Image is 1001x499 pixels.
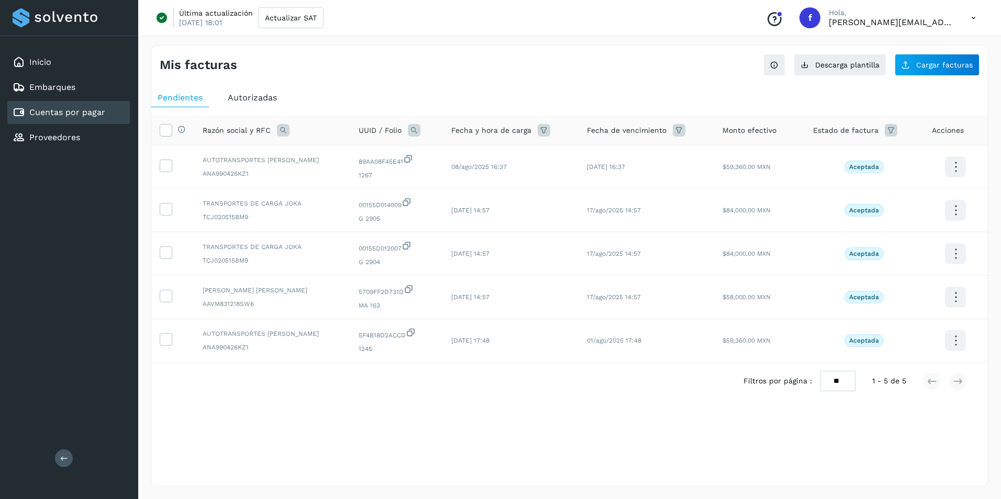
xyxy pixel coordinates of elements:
span: 17/ago/2025 14:57 [587,250,641,257]
span: 17/ago/2025 14:57 [587,293,641,301]
span: $59,360.00 MXN [722,163,771,171]
span: TCJ020515BM9 [203,256,342,265]
span: 00155D014009 [359,197,434,210]
button: Actualizar SAT [258,7,324,28]
span: Fecha de vencimiento [587,125,666,136]
span: [DATE] 17:48 [451,337,490,344]
div: Proveedores [7,126,130,149]
span: [DATE] 16:37 [587,163,625,171]
div: Embarques [7,76,130,99]
span: Filtros por página : [743,376,812,387]
span: $59,360.00 MXN [722,337,771,344]
a: Inicio [29,57,51,67]
span: 08/ago/2025 16:37 [451,163,507,171]
span: Monto efectivo [722,125,776,136]
span: AAVM831218SW6 [203,299,342,309]
a: Embarques [29,82,75,92]
span: 89AA08F45E41 [359,154,434,166]
p: favio.serrano@logisticabennu.com [829,17,954,27]
h4: Mis facturas [160,58,237,73]
span: [DATE] 14:57 [451,250,490,257]
span: Cargar facturas [916,61,973,69]
span: Actualizar SAT [265,14,317,21]
p: Aceptada [849,163,879,171]
a: Proveedores [29,132,80,142]
span: [DATE] 14:57 [451,293,490,301]
span: AUTOTRANSPORTES [PERSON_NAME] [203,329,342,338]
span: TRANSPORTES DE CARGA JOKA [203,199,342,208]
div: Inicio [7,51,130,74]
span: G 2905 [359,214,434,223]
span: TRANSPORTES DE CARGA JOKA [203,242,342,252]
p: Última actualización [179,8,253,18]
p: Aceptada [849,293,879,301]
span: ANA990426KZ1 [203,169,342,178]
button: Cargar facturas [895,54,980,76]
div: Cuentas por pagar [7,101,130,124]
span: $84,000.00 MXN [722,207,771,214]
span: Descarga plantilla [815,61,880,69]
span: Estado de factura [813,125,878,136]
span: [DATE] 14:57 [451,207,490,214]
p: Aceptada [849,207,879,214]
span: ANA990426KZ1 [203,343,342,352]
span: Autorizadas [228,93,277,103]
span: Razón social y RFC [203,125,271,136]
span: $58,000.00 MXN [722,293,771,301]
span: [PERSON_NAME] [PERSON_NAME] [203,286,342,295]
span: 00155D012007 [359,241,434,253]
span: TCJ020515BM9 [203,212,342,222]
button: Descarga plantilla [794,54,886,76]
span: 1 - 5 de 5 [872,376,906,387]
span: UUID / Folio [359,125,402,136]
span: Acciones [932,125,964,136]
a: Cuentas por pagar [29,107,105,117]
span: 1245 [359,344,434,354]
span: Fecha y hora de carga [451,125,531,136]
p: Hola, [829,8,954,17]
span: G 2904 [359,257,434,267]
span: 1267 [359,171,434,180]
span: AUTOTRANSPORTES [PERSON_NAME] [203,155,342,165]
span: 17/ago/2025 14:57 [587,207,641,214]
span: 5F4B18D2ACCD [359,327,434,340]
p: Aceptada [849,250,879,257]
p: Aceptada [849,337,879,344]
span: $84,000.00 MXN [722,250,771,257]
span: 01/ago/2025 17:48 [587,337,641,344]
span: 5709FF2D731D [359,284,434,297]
span: MA 163 [359,301,434,310]
p: [DATE] 18:01 [179,18,222,27]
span: Pendientes [158,93,203,103]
